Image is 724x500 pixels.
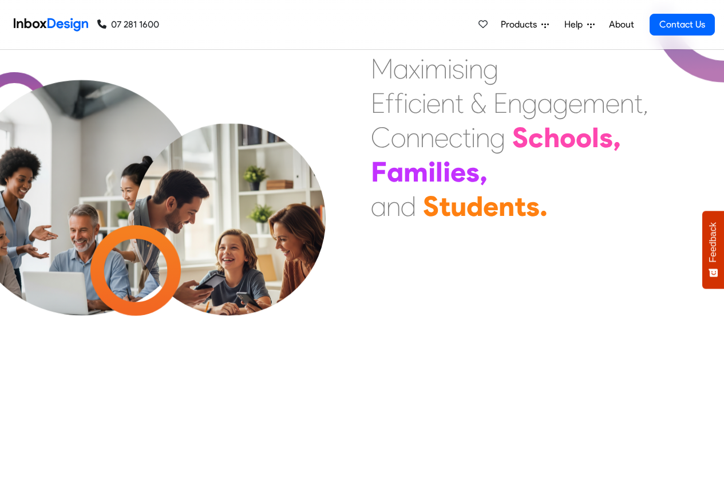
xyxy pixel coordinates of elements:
div: t [462,120,471,155]
div: i [448,52,452,86]
div: i [443,155,450,189]
div: t [634,86,643,120]
div: a [537,86,553,120]
div: a [393,52,409,86]
div: e [434,120,449,155]
div: n [476,120,490,155]
span: Feedback [708,222,718,262]
img: parents_with_child.png [110,123,350,363]
div: n [620,86,634,120]
div: n [406,120,420,155]
span: Products [501,18,541,32]
a: Help [560,13,599,36]
a: Contact Us [650,14,715,36]
div: m [403,155,428,189]
div: g [553,86,568,120]
div: t [515,189,526,223]
div: s [452,52,464,86]
div: c [528,120,544,155]
div: i [403,86,408,120]
div: x [409,52,420,86]
div: c [449,120,462,155]
div: d [401,189,416,223]
div: e [483,189,499,223]
span: Help [564,18,587,32]
div: g [522,86,537,120]
div: m [425,52,448,86]
div: e [426,86,441,120]
a: Products [496,13,553,36]
div: o [560,120,576,155]
div: n [420,120,434,155]
div: i [420,52,425,86]
div: d [466,189,483,223]
div: S [512,120,528,155]
div: , [643,86,648,120]
div: i [422,86,426,120]
div: e [606,86,620,120]
div: n [386,189,401,223]
div: o [391,120,406,155]
div: s [599,120,613,155]
div: E [371,86,385,120]
button: Feedback - Show survey [702,211,724,289]
div: a [371,189,386,223]
div: e [450,155,466,189]
div: & [470,86,486,120]
div: m [583,86,606,120]
div: . [540,189,548,223]
div: C [371,120,391,155]
div: o [576,120,592,155]
a: About [606,13,637,36]
div: i [471,120,476,155]
a: 07 281 1600 [97,18,159,32]
div: n [499,189,515,223]
div: f [385,86,394,120]
div: f [394,86,403,120]
div: E [493,86,508,120]
div: S [423,189,439,223]
div: Maximising Efficient & Engagement, Connecting Schools, Families, and Students. [371,52,648,223]
div: i [464,52,469,86]
div: t [455,86,464,120]
div: h [544,120,560,155]
div: l [592,120,599,155]
div: g [490,120,505,155]
div: u [450,189,466,223]
div: n [441,86,455,120]
div: c [408,86,422,120]
div: s [526,189,540,223]
div: , [613,120,621,155]
div: n [469,52,483,86]
div: l [436,155,443,189]
div: M [371,52,393,86]
div: s [466,155,480,189]
div: , [480,155,488,189]
div: n [508,86,522,120]
div: e [568,86,583,120]
div: F [371,155,387,189]
div: t [439,189,450,223]
div: a [387,155,403,189]
div: g [483,52,499,86]
div: i [428,155,436,189]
